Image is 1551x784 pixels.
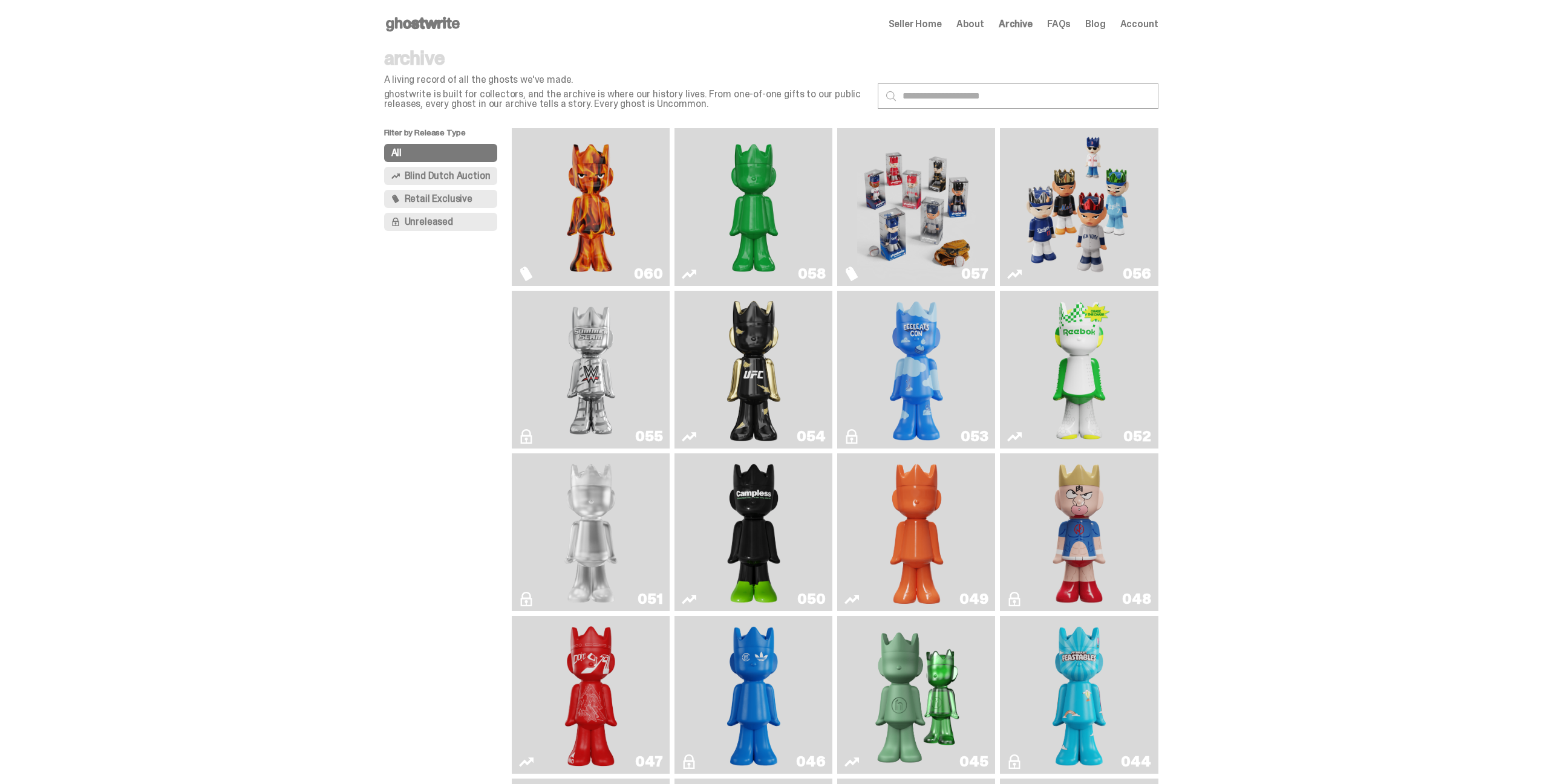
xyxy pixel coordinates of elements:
[1123,267,1151,281] div: 056
[634,267,662,281] div: 060
[405,217,453,227] span: Unreleased
[682,621,825,769] a: ComplexCon HK
[1047,19,1071,29] a: FAQs
[959,592,988,606] div: 049
[1007,458,1151,606] a: Kinnikuman
[384,75,868,85] p: A living record of all the ghosts we've made.
[1020,133,1138,281] img: Game Face (2025)
[866,621,968,769] img: Present
[961,267,988,281] div: 057
[844,296,988,444] a: ghooooost
[384,128,512,144] p: Filter by Release Type
[532,296,650,444] img: I Was There SummerSlam
[1123,429,1151,444] div: 052
[635,754,662,769] div: 047
[797,592,825,606] div: 050
[999,19,1033,29] a: Archive
[682,133,825,281] a: Schrödinger's ghost: Sunday Green
[384,213,498,231] button: Unreleased
[889,19,942,29] a: Seller Home
[722,458,786,606] img: Campless
[796,754,825,769] div: 046
[1120,19,1158,29] a: Account
[1047,296,1111,444] img: Court Victory
[1007,296,1151,444] a: Court Victory
[519,621,662,769] a: Skip
[559,621,623,769] img: Skip
[884,296,949,444] img: ghooooost
[384,48,868,68] p: archive
[682,296,825,444] a: Ruby
[722,621,786,769] img: ComplexCon HK
[1085,19,1105,29] a: Blog
[961,429,988,444] div: 053
[635,429,662,444] div: 055
[519,458,662,606] a: LLLoyalty
[694,133,813,281] img: Schrödinger's ghost: Sunday Green
[959,754,988,769] div: 045
[1047,458,1111,606] img: Kinnikuman
[844,133,988,281] a: Game Face (2025)
[638,592,662,606] div: 051
[405,194,472,204] span: Retail Exclusive
[384,167,498,185] button: Blind Dutch Auction
[956,19,984,29] a: About
[844,458,988,606] a: Schrödinger's ghost: Orange Vibe
[559,458,623,606] img: LLLoyalty
[532,133,650,281] img: Always On Fire
[519,296,662,444] a: I Was There SummerSlam
[797,429,825,444] div: 054
[384,144,498,162] button: All
[1122,592,1151,606] div: 048
[884,458,949,606] img: Schrödinger's ghost: Orange Vibe
[384,190,498,208] button: Retail Exclusive
[682,458,825,606] a: Campless
[405,171,491,181] span: Blind Dutch Auction
[1121,754,1151,769] div: 044
[1047,621,1111,769] img: Feastables
[384,89,868,109] p: ghostwrite is built for collectors, and the archive is where our history lives. From one-of-one g...
[1007,133,1151,281] a: Game Face (2025)
[798,267,825,281] div: 058
[857,133,976,281] img: Game Face (2025)
[722,296,786,444] img: Ruby
[391,148,402,158] span: All
[519,133,662,281] a: Always On Fire
[844,621,988,769] a: Present
[1007,621,1151,769] a: Feastables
